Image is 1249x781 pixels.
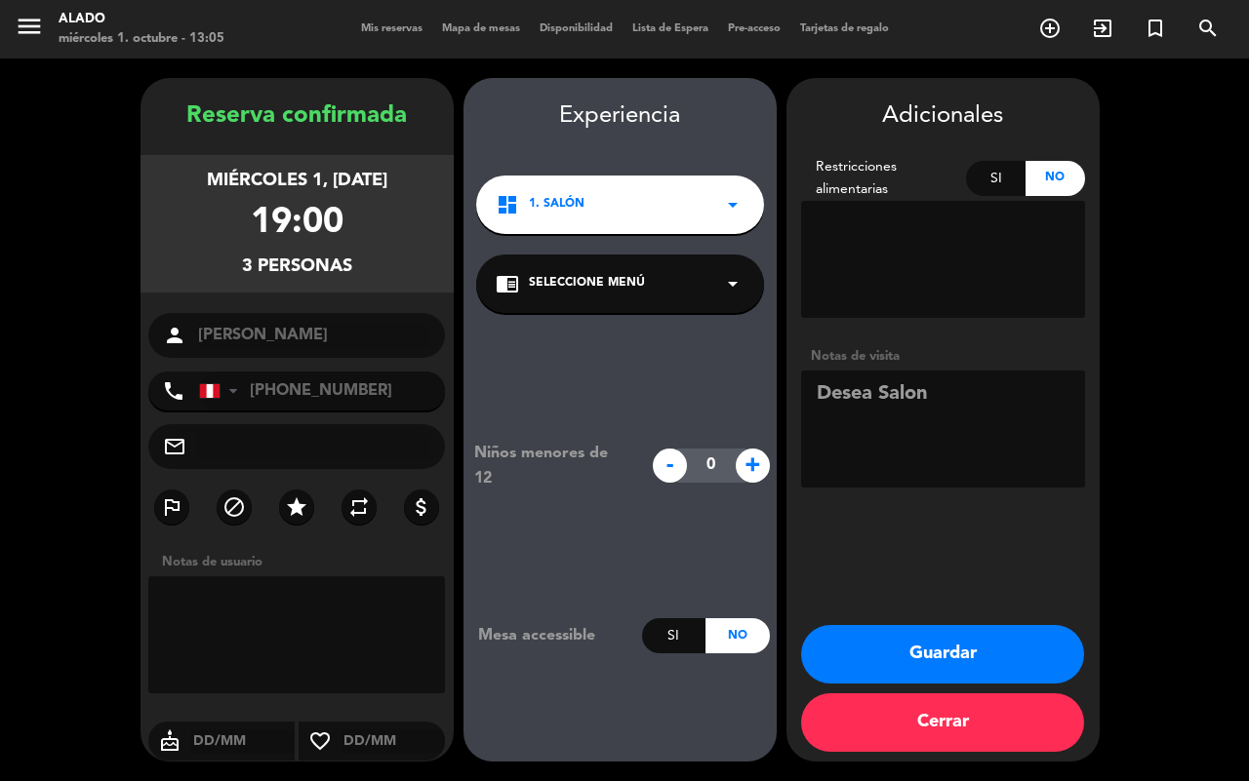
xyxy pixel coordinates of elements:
[191,729,296,754] input: DD/MM
[15,12,44,41] i: menu
[736,449,770,483] span: +
[242,253,352,281] div: 3 personas
[222,495,246,519] i: block
[966,161,1026,196] div: Si
[299,729,342,753] i: favorite_border
[347,495,371,519] i: repeat
[1091,17,1114,40] i: exit_to_app
[623,23,718,34] span: Lista de Espera
[463,98,777,136] div: Experiencia
[496,272,519,295] i: chrome_reader_mode
[1038,17,1062,40] i: add_circle_outline
[160,495,183,519] i: outlined_flag
[463,623,642,648] div: Mesa accessible
[801,693,1084,752] button: Cerrar
[496,193,519,216] i: dashboard
[342,729,446,754] input: DD/MM
[529,274,645,293] span: Seleccione Menú
[162,379,185,403] i: phone
[432,23,530,34] span: Mapa de mesas
[285,495,308,519] i: star
[59,10,224,29] div: Alado
[801,346,1085,367] div: Notas de visita
[163,324,186,347] i: person
[460,441,642,491] div: Niños menores de 12
[721,272,745,295] i: arrow_drop_down
[1144,17,1167,40] i: turned_in_not
[801,156,967,201] div: Restricciones alimentarias
[718,23,790,34] span: Pre-acceso
[152,552,454,572] div: Notas de usuario
[721,193,745,216] i: arrow_drop_down
[163,435,186,458] i: mail_outline
[790,23,899,34] span: Tarjetas de regalo
[705,618,769,653] div: No
[59,29,224,49] div: miércoles 1. octubre - 13:05
[801,98,1085,136] div: Adicionales
[148,729,191,753] i: cake
[653,449,687,483] span: -
[801,625,1084,683] button: Guardar
[141,98,454,136] div: Reserva confirmada
[207,167,387,195] div: miércoles 1, [DATE]
[410,495,433,519] i: attach_money
[1026,161,1085,196] div: No
[529,195,584,215] span: 1. Salón
[530,23,623,34] span: Disponibilidad
[642,618,705,653] div: Si
[1196,17,1220,40] i: search
[251,195,343,253] div: 19:00
[351,23,432,34] span: Mis reservas
[15,12,44,48] button: menu
[200,372,245,410] div: Peru (Perú): +51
